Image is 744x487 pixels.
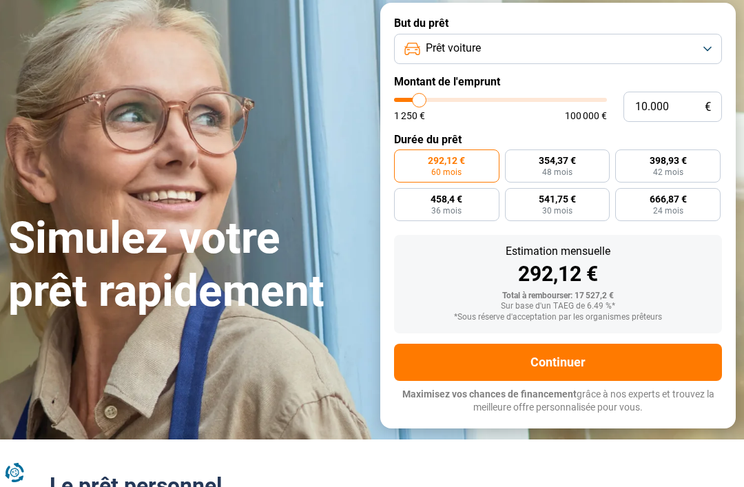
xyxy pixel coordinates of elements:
[653,207,683,215] span: 24 mois
[431,207,462,215] span: 36 mois
[428,156,465,165] span: 292,12 €
[539,156,576,165] span: 354,37 €
[394,34,722,64] button: Prêt voiture
[394,388,722,415] p: grâce à nos experts et trouvez la meilleure offre personnalisée pour vous.
[394,133,722,146] label: Durée du prêt
[405,302,711,311] div: Sur base d'un TAEG de 6.49 %*
[431,168,462,176] span: 60 mois
[431,194,462,204] span: 458,4 €
[539,194,576,204] span: 541,75 €
[426,41,481,56] span: Prêt voiture
[402,388,577,400] span: Maximisez vos chances de financement
[405,264,711,284] div: 292,12 €
[565,111,607,121] span: 100 000 €
[705,101,711,113] span: €
[405,246,711,257] div: Estimation mensuelle
[650,156,687,165] span: 398,93 €
[405,291,711,301] div: Total à rembourser: 17 527,2 €
[394,75,722,88] label: Montant de l'emprunt
[653,168,683,176] span: 42 mois
[542,168,572,176] span: 48 mois
[650,194,687,204] span: 666,87 €
[394,111,425,121] span: 1 250 €
[8,212,364,318] h1: Simulez votre prêt rapidement
[405,313,711,322] div: *Sous réserve d'acceptation par les organismes prêteurs
[394,17,722,30] label: But du prêt
[542,207,572,215] span: 30 mois
[394,344,722,381] button: Continuer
